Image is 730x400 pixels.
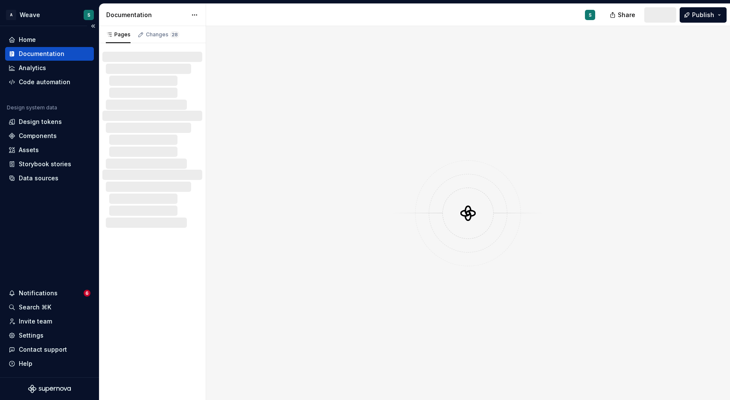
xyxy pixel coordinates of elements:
div: Code automation [19,78,70,86]
div: Assets [19,146,39,154]
button: Share [605,7,641,23]
button: Notifications6 [5,286,94,300]
a: Invite team [5,315,94,328]
span: 28 [170,31,179,38]
a: Components [5,129,94,143]
a: Storybook stories [5,157,94,171]
div: Documentation [106,11,187,19]
div: Changes [146,31,179,38]
button: Collapse sidebar [87,20,99,32]
div: Help [19,359,32,368]
span: Share [618,11,635,19]
span: 6 [84,290,90,297]
button: Publish [680,7,727,23]
div: S [87,12,90,18]
button: Search ⌘K [5,300,94,314]
div: S [589,12,592,18]
button: Contact support [5,343,94,356]
button: Help [5,357,94,371]
span: Publish [692,11,714,19]
div: Contact support [19,345,67,354]
div: Settings [19,331,44,340]
a: Code automation [5,75,94,89]
div: Search ⌘K [19,303,51,312]
div: Documentation [19,50,64,58]
div: Pages [106,31,131,38]
svg: Supernova Logo [28,385,71,393]
a: Analytics [5,61,94,75]
a: Data sources [5,171,94,185]
a: Documentation [5,47,94,61]
a: Assets [5,143,94,157]
div: A [6,10,16,20]
div: Design system data [7,104,57,111]
div: Invite team [19,317,52,326]
a: Design tokens [5,115,94,129]
div: Analytics [19,64,46,72]
div: Components [19,132,57,140]
div: Data sources [19,174,58,182]
div: Weave [20,11,40,19]
div: Design tokens [19,118,62,126]
a: Settings [5,329,94,342]
button: AWeaveS [2,6,97,24]
div: Home [19,35,36,44]
div: Notifications [19,289,58,297]
a: Home [5,33,94,47]
div: Storybook stories [19,160,71,168]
